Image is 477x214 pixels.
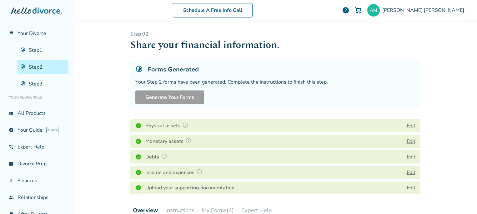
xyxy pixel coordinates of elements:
[17,60,68,74] a: Step2
[196,169,203,175] img: Question Mark
[145,122,190,130] h4: Physical assets
[9,178,14,183] span: attach_money
[9,144,14,149] span: phone_in_talk
[5,173,68,188] a: attach_moneyFinances
[135,123,142,129] img: Completed
[135,154,142,160] img: Completed
[5,140,68,154] a: phone_in_talkExpert Help
[135,138,142,144] img: Completed
[145,153,169,161] h4: Debts
[5,157,68,171] a: list_alt_checkDivorce Prep
[407,169,415,176] button: Edit
[185,138,192,144] img: Question Mark
[46,127,58,133] span: AI beta
[161,153,167,159] img: Question Mark
[9,161,14,166] span: list_alt_check
[407,184,415,191] a: Edit
[130,31,420,37] p: Step 0 2
[9,31,14,36] span: flag_2
[145,184,234,192] h4: Upload your supporting documentation
[130,37,420,53] h1: Share your financial information.
[407,138,415,145] button: Edit
[407,153,415,161] button: Edit
[18,30,46,37] span: Your Divorce
[135,169,142,176] img: Completed
[5,26,68,41] a: flag_2Your Divorce
[135,90,204,104] button: Generate Your Forms
[17,77,68,91] a: Step3
[5,106,68,120] a: view_listAll Products
[5,190,68,205] a: groupRelationships
[17,43,68,57] a: Step1
[148,65,199,74] h5: Forms Generated
[5,91,68,104] li: Your Resources
[354,7,362,14] img: Cart
[342,7,349,14] a: help
[145,137,193,145] h4: Monetary assets
[407,122,415,129] button: Edit
[135,79,415,85] div: Your Step 2 forms have been generated. Complete the instructions to finish this step.
[367,4,380,17] img: antoine.mkblinds@gmail.com
[5,123,68,137] a: exploreYour GuideAI beta
[182,122,188,128] img: Question Mark
[173,3,253,17] a: Schedule A Free Info Call
[446,184,477,214] iframe: Chat Widget
[145,168,204,177] h4: Income and expenses
[9,128,14,133] span: explore
[382,7,467,14] span: [PERSON_NAME] [PERSON_NAME]
[9,195,14,200] span: group
[9,111,14,116] span: view_list
[135,185,142,191] img: Completed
